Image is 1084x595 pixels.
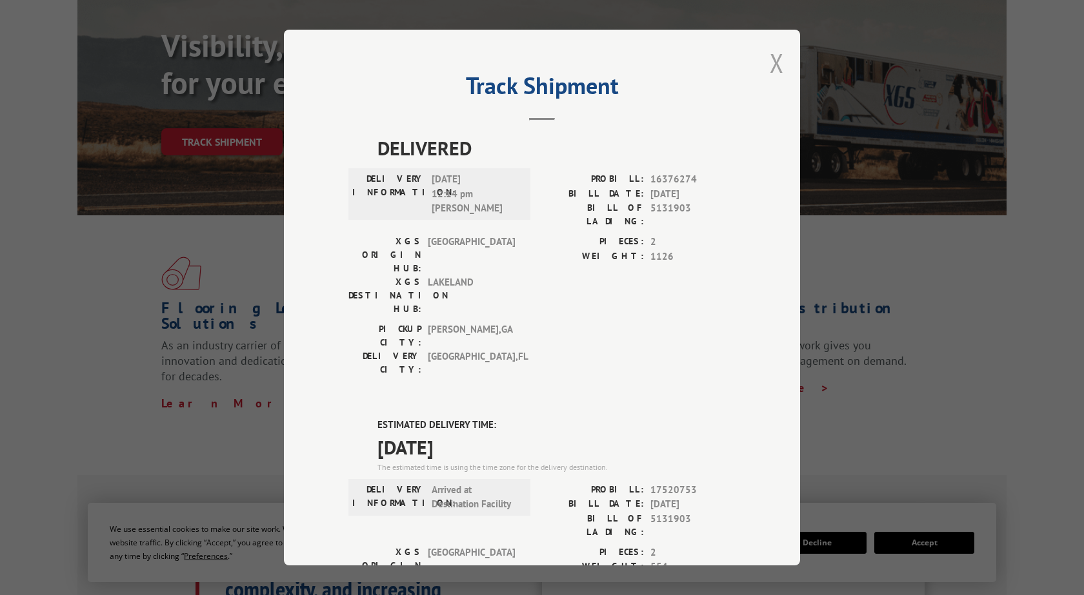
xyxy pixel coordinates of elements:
label: PIECES: [542,545,644,560]
span: [GEOGRAPHIC_DATA] [428,545,515,586]
label: XGS DESTINATION HUB: [348,275,421,316]
span: LAKELAND [428,275,515,316]
label: PICKUP CITY: [348,322,421,349]
span: 5131903 [650,512,736,539]
label: WEIGHT: [542,249,644,264]
span: Arrived at Destination Facility [432,483,519,512]
label: PROBILL: [542,172,644,187]
span: [DATE] [650,497,736,512]
label: PROBILL: [542,483,644,498]
span: 5131903 [650,201,736,228]
label: BILL OF LADING: [542,512,644,539]
label: DELIVERY CITY: [348,349,421,376]
span: 1126 [650,249,736,264]
label: BILL DATE: [542,497,644,512]
span: [GEOGRAPHIC_DATA] [428,235,515,275]
span: [DATE] [377,433,736,462]
button: Close modal [770,46,784,80]
span: [GEOGRAPHIC_DATA] , FL [428,349,515,376]
span: 2 [650,235,736,249]
h2: Track Shipment [348,77,736,101]
div: The estimated time is using the time zone for the delivery destination. [377,462,736,473]
label: PIECES: [542,235,644,249]
label: XGS ORIGIN HUB: [348,235,421,275]
label: WEIGHT: [542,560,644,574]
label: ESTIMATED DELIVERY TIME: [377,418,736,433]
label: BILL DATE: [542,187,644,202]
label: BILL OF LADING: [542,201,644,228]
span: 17520753 [650,483,736,498]
span: DELIVERED [377,133,736,162]
label: DELIVERY INFORMATION: [352,172,425,216]
span: [DATE] [650,187,736,202]
label: DELIVERY INFORMATION: [352,483,425,512]
span: [PERSON_NAME] , GA [428,322,515,349]
label: XGS ORIGIN HUB: [348,545,421,586]
span: [DATE] 12:14 pm [PERSON_NAME] [432,172,519,216]
span: 2 [650,545,736,560]
span: 16376274 [650,172,736,187]
span: 554 [650,560,736,574]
